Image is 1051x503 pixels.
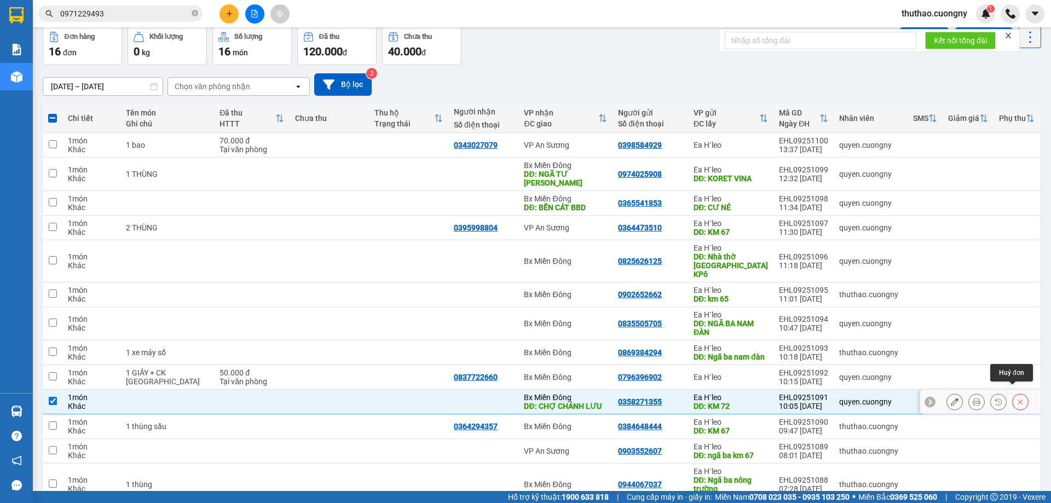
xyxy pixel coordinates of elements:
div: Khác [68,228,115,236]
div: DĐ: BẾN CÁT BBD [524,203,607,212]
div: quyen.cuongny [839,257,902,265]
span: caret-down [1030,9,1040,19]
span: aim [276,10,284,18]
div: 0358271355 [618,397,662,406]
div: Khác [68,402,115,411]
span: 0 [134,45,140,58]
div: 0364473510 [618,223,662,232]
div: EHL09251097 [779,219,828,228]
div: quyen.cuongny [839,373,902,381]
div: 11:30 [DATE] [779,228,828,236]
div: 0974025908 [618,170,662,178]
div: Khối lượng [149,33,183,41]
div: Huỷ đơn [990,364,1033,381]
div: Đã thu [220,108,275,117]
div: DĐ: KM 72 [694,402,768,411]
div: Số điện thoại [618,119,683,128]
img: solution-icon [11,44,22,55]
div: Ngày ĐH [779,119,819,128]
span: message [11,480,22,490]
div: Ea H`leo [694,310,768,319]
div: Nhân viên [839,114,902,123]
span: 16 [49,45,61,58]
div: Ea H`leo [694,141,768,149]
div: EHL09251090 [779,418,828,426]
div: quyen.cuongny [839,141,902,149]
span: 16 [218,45,230,58]
div: 0835505705 [618,319,662,328]
div: 1 món [68,476,115,484]
div: quyen.cuongny [839,170,902,178]
div: DĐ: Ngã ba nam đàn [694,352,768,361]
div: 07:28 [DATE] [779,484,828,493]
div: Số điện thoại [454,120,513,129]
div: Khác [68,352,115,361]
span: đơn [63,48,77,57]
div: 12:32 [DATE] [779,174,828,183]
button: Số lượng16món [212,26,292,65]
span: close [1004,32,1012,39]
span: file-add [251,10,258,18]
div: VP nhận [524,108,598,117]
div: Khác [68,261,115,270]
span: kg [142,48,150,57]
div: Bx Miền Đông [524,290,607,299]
button: aim [270,4,290,24]
div: 0398584929 [618,141,662,149]
div: ĐC giao [524,119,598,128]
div: Tại văn phòng [220,145,284,154]
span: 1 [989,5,992,13]
div: Chi tiết [68,114,115,123]
div: Bx Miền Đông [524,480,607,489]
div: 70.000 đ [220,136,284,145]
div: EHL09251089 [779,442,828,451]
div: 09:47 [DATE] [779,426,828,435]
button: Đơn hàng16đơn [43,26,122,65]
img: warehouse-icon [11,406,22,417]
div: EHL09251099 [779,165,828,174]
div: 0869384294 [618,348,662,357]
div: Sửa đơn hàng [946,394,963,410]
div: quyen.cuongny [839,199,902,207]
div: 1 món [68,136,115,145]
div: EHL09251088 [779,476,828,484]
div: Tại văn phòng [220,377,284,386]
div: quyen.cuongny [839,319,902,328]
div: Bx Miền Đông [524,348,607,357]
button: file-add [245,4,264,24]
div: DĐ: km 65 [694,294,768,303]
th: Toggle SortBy [518,104,613,133]
div: 0944067037 [618,480,662,489]
div: Ea H`leo [694,219,768,228]
div: VP An Sương [524,447,607,455]
div: 0825626125 [618,257,662,265]
th: Toggle SortBy [943,104,994,133]
div: VP An Sương [524,223,607,232]
div: HTTT [220,119,275,128]
div: Ea H`leo [694,418,768,426]
div: 1 thùng [126,480,209,489]
span: notification [11,455,22,466]
button: Chưa thu40.000đ [382,26,461,65]
sup: 1 [987,5,995,13]
div: EHL09251100 [779,136,828,145]
div: 1 món [68,418,115,426]
div: EHL09251095 [779,286,828,294]
div: SMS [913,114,928,123]
th: Toggle SortBy [214,104,290,133]
input: Select a date range. [43,78,163,95]
div: 1 thùng sầu [126,422,209,431]
span: món [233,48,248,57]
div: 0837722660 [454,373,498,381]
div: ĐC lấy [694,119,759,128]
div: Khác [68,377,115,386]
div: quyen.cuongny [839,223,902,232]
div: Ea H`leo [694,165,768,174]
div: Trạng thái [374,119,434,128]
div: Đơn hàng [65,33,95,41]
div: 10:18 [DATE] [779,352,828,361]
div: Tên món [126,108,209,117]
input: Tìm tên, số ĐT hoặc mã đơn [60,8,189,20]
img: logo-vxr [9,7,24,24]
span: | [945,491,947,503]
